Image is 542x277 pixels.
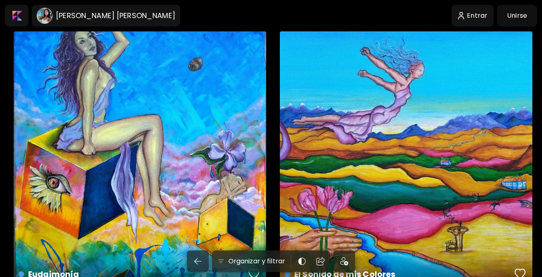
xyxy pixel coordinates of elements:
a: back [187,250,212,272]
img: icon [340,257,348,265]
a: Unirse [497,5,537,27]
h6: Organizar y filtrar [228,256,285,266]
h6: [PERSON_NAME] [PERSON_NAME] [56,11,175,21]
img: login-icon [458,12,465,20]
img: back [193,256,203,266]
button: back [187,250,209,272]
